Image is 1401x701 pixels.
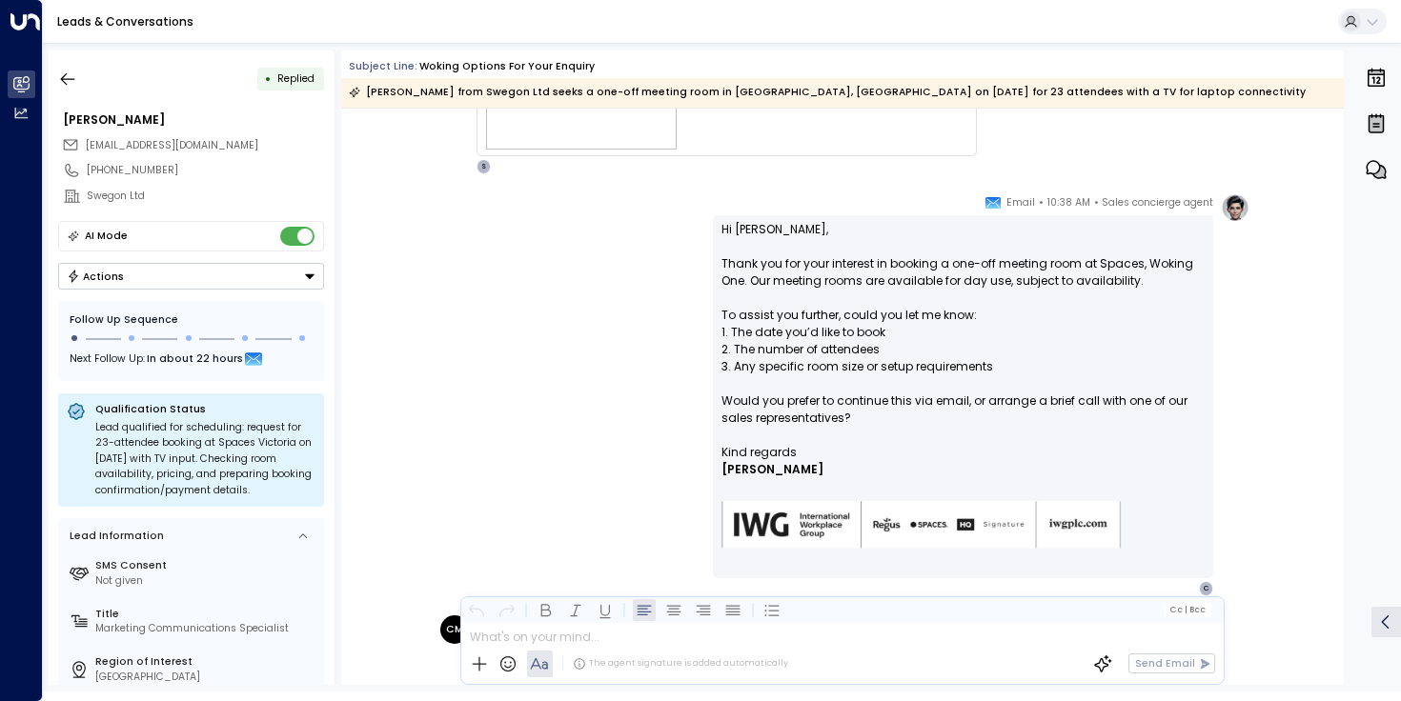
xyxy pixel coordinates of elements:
div: [PHONE_NUMBER] [87,163,324,178]
div: Next Follow Up: [70,350,313,371]
div: [PERSON_NAME] [63,111,324,129]
div: Signature [721,444,1205,572]
label: Region of Interest [95,654,318,670]
div: S [477,159,492,174]
div: Not given [95,573,318,589]
span: In about 22 hours [147,350,243,371]
span: Subject Line: [349,59,417,73]
span: Cc Bcc [1169,605,1206,614]
div: AI Mode [85,227,128,246]
button: Actions [58,263,324,290]
div: Lead Information [65,529,164,544]
span: Charlotte.Middleton@swegon.com [86,138,258,153]
div: Follow Up Sequence [70,312,313,328]
div: CM [440,615,469,644]
div: Button group with a nested menu [58,263,324,290]
div: Actions [67,270,125,283]
span: Replied [277,71,315,86]
span: • [1039,193,1044,212]
button: Cc|Bcc [1164,603,1211,616]
p: Hi [PERSON_NAME], Thank you for your interest in booking a one-off meeting room at Spaces, Woking... [721,221,1205,444]
p: Qualification Status [95,402,315,416]
div: Lead qualified for scheduling: request for 23-attendee booking at Spaces Victoria on [DATE] with ... [95,420,315,499]
span: [EMAIL_ADDRESS][DOMAIN_NAME] [86,138,258,152]
span: • [1094,193,1099,212]
label: SMS Consent [95,558,318,573]
label: Title [95,607,318,622]
div: Swegon Ltd [87,189,324,204]
div: • [265,66,272,91]
div: [GEOGRAPHIC_DATA] [95,670,318,685]
span: Sales concierge agent [1102,193,1213,212]
button: Undo [465,598,488,621]
div: Marketing Communications Specialist [95,621,318,636]
div: Woking options for your enquiry [419,59,595,74]
span: 10:38 AM [1047,193,1090,212]
button: Redo [495,598,518,621]
span: Email [1006,193,1035,212]
div: [PERSON_NAME] from Swegon Ltd seeks a one-off meeting room in [GEOGRAPHIC_DATA], [GEOGRAPHIC_DATA... [349,83,1306,102]
img: profile-logo.png [1221,193,1249,222]
span: | [1184,605,1187,614]
a: Leads & Conversations [57,13,193,30]
span: [PERSON_NAME] [721,461,823,478]
span: Kind regards [721,444,797,461]
div: C [1199,581,1214,596]
div: The agent signature is added automatically [573,657,788,671]
img: AIorK4zU2Kz5WUNqa9ifSKC9jFH1hjwenjvh85X70KBOPduETvkeZu4OqG8oPuqbwvp3xfXcMQJCRtwYb-SG [721,501,1122,550]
